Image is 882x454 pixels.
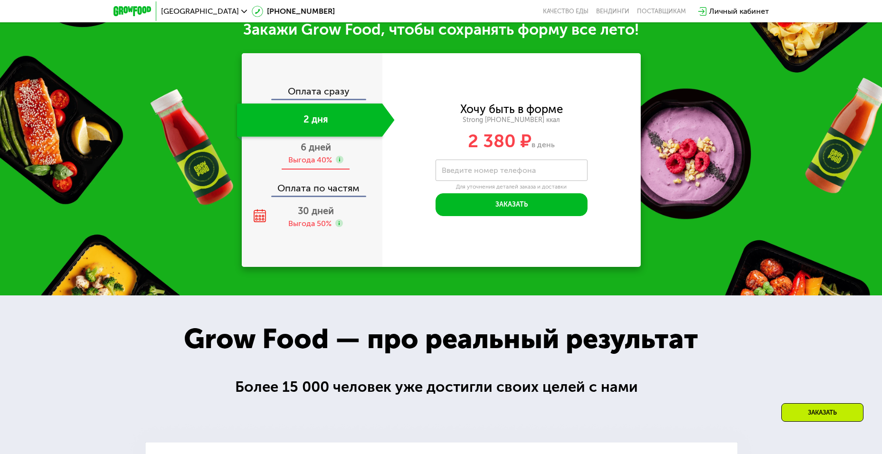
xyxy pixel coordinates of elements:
[382,116,641,124] div: Strong [PHONE_NUMBER] ккал
[442,168,536,173] label: Введите номер телефона
[468,130,531,152] span: 2 380 ₽
[298,205,334,217] span: 30 дней
[709,6,769,17] div: Личный кабинет
[252,6,335,17] a: [PHONE_NUMBER]
[301,142,331,153] span: 6 дней
[781,403,863,422] div: Заказать
[436,183,588,191] div: Для уточнения деталей заказа и доставки
[460,104,563,114] div: Хочу быть в форме
[243,174,382,196] div: Оплата по частям
[235,376,647,398] div: Более 15 000 человек уже достигли своих целей с нами
[288,218,332,229] div: Выгода 50%
[288,155,332,165] div: Выгода 40%
[436,193,588,216] button: Заказать
[596,8,629,15] a: Вендинги
[161,8,239,15] span: [GEOGRAPHIC_DATA]
[163,318,719,360] div: Grow Food — про реальный результат
[637,8,686,15] div: поставщикам
[531,140,555,149] span: в день
[243,86,382,99] div: Оплата сразу
[543,8,588,15] a: Качество еды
